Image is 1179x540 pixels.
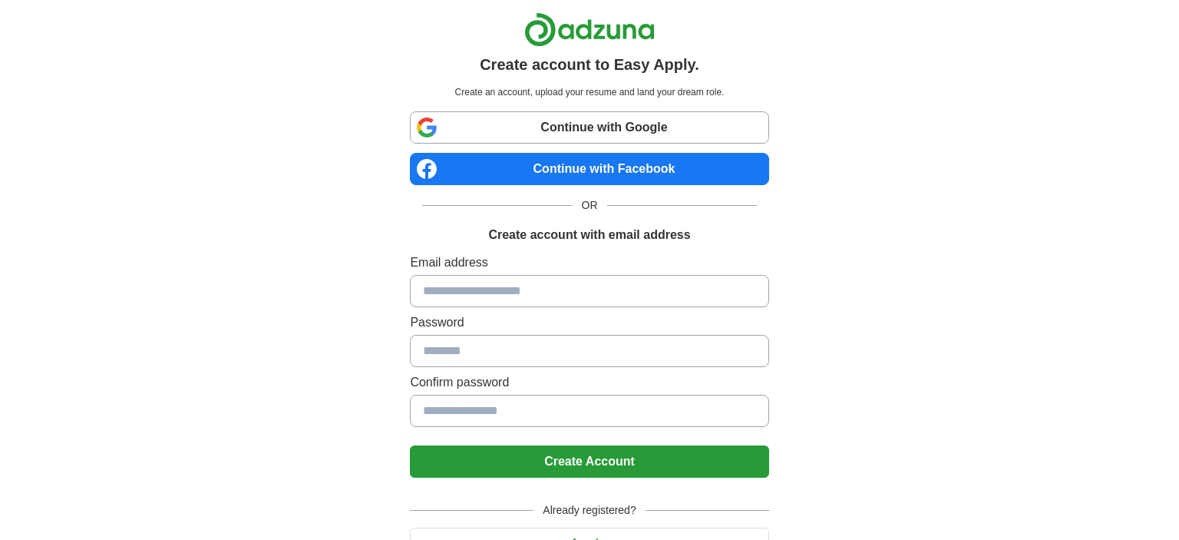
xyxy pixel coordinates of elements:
[480,53,699,76] h1: Create account to Easy Apply.
[410,373,768,392] label: Confirm password
[410,446,768,478] button: Create Account
[533,502,645,518] span: Already registered?
[410,153,768,185] a: Continue with Facebook
[410,313,768,332] label: Password
[573,197,607,214] span: OR
[488,226,690,244] h1: Create account with email address
[413,85,765,99] p: Create an account, upload your resume and land your dream role.
[410,253,768,272] label: Email address
[524,12,655,47] img: Adzuna logo
[410,111,768,144] a: Continue with Google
